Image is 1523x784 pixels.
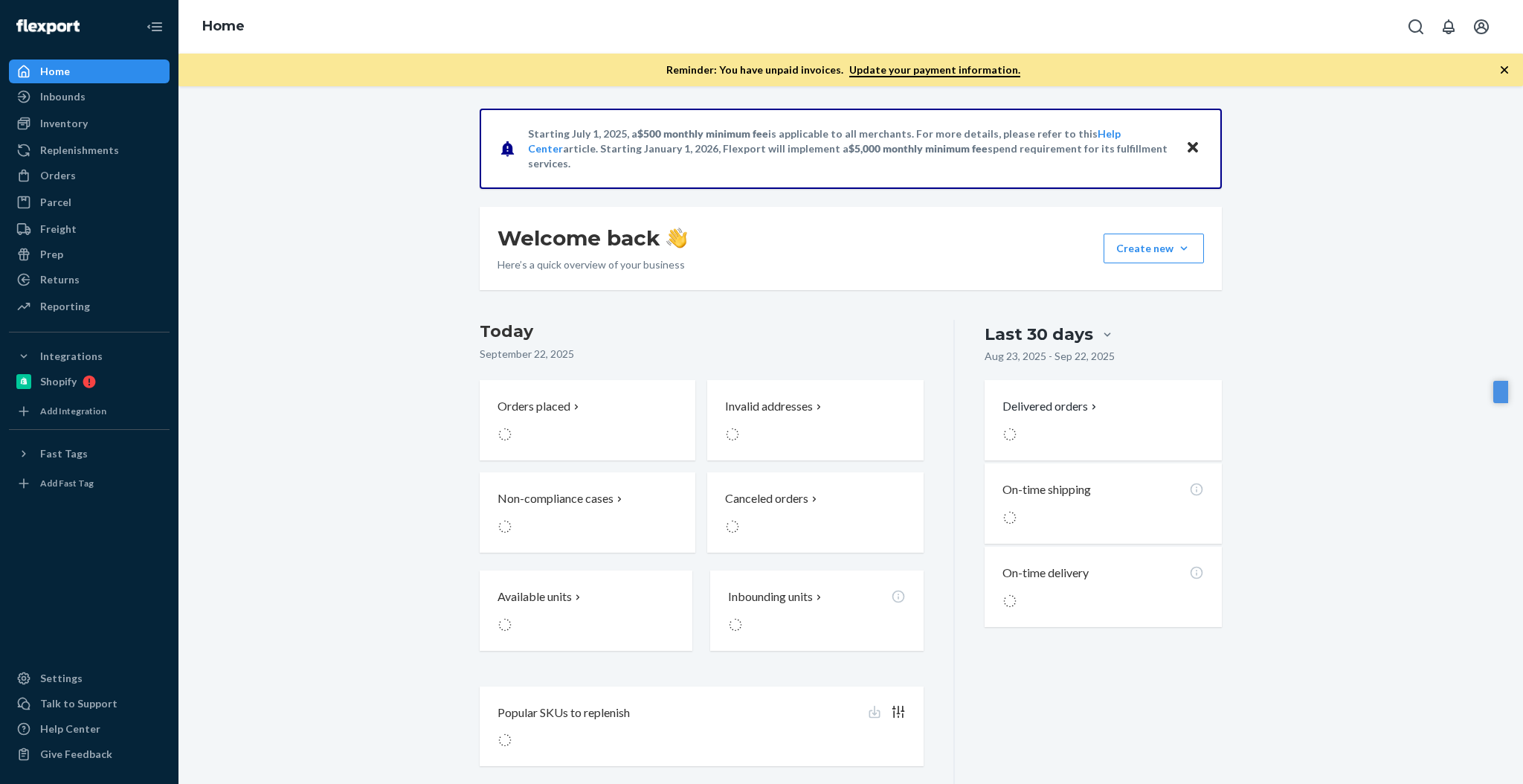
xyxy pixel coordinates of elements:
[498,398,570,415] p: Orders placed
[40,89,86,104] div: Inbounds
[9,268,170,292] a: Returns
[480,380,695,460] button: Orders placed
[9,138,170,162] a: Replenishments
[9,190,170,214] a: Parcel
[9,370,170,393] a: Shopify
[480,347,924,362] p: September 22, 2025
[9,472,170,495] a: Add Fast Tag
[16,19,80,34] img: Flexport logo
[140,12,170,42] button: Close Navigation
[40,272,80,287] div: Returns
[725,490,808,507] p: Canceled orders
[480,320,924,344] h3: Today
[1434,12,1464,42] button: Open notifications
[528,126,1171,171] p: Starting July 1, 2025, a is applicable to all merchants. For more details, please refer to this a...
[1104,234,1204,263] button: Create new
[498,257,687,272] p: Here’s a quick overview of your business
[9,666,170,690] a: Settings
[40,299,90,314] div: Reporting
[9,344,170,368] button: Integrations
[40,671,83,686] div: Settings
[9,217,170,241] a: Freight
[190,5,257,48] ol: breadcrumbs
[498,225,687,251] h1: Welcome back
[9,692,170,716] button: Talk to Support
[1002,398,1100,415] button: Delivered orders
[498,588,572,605] p: Available units
[40,722,100,736] div: Help Center
[9,60,170,83] a: Home
[40,349,103,364] div: Integrations
[849,142,988,155] span: $5,000 monthly minimum fee
[40,405,106,417] div: Add Integration
[1183,138,1202,159] button: Close
[9,295,170,318] a: Reporting
[637,127,768,140] span: $500 monthly minimum fee
[498,704,630,722] p: Popular SKUs to replenish
[666,62,1020,77] p: Reminder: You have unpaid invoices.
[40,446,88,461] div: Fast Tags
[40,747,112,762] div: Give Feedback
[40,374,77,389] div: Shopify
[40,222,77,237] div: Freight
[40,64,70,79] div: Home
[728,588,813,605] p: Inbounding units
[202,18,245,34] a: Home
[725,398,813,415] p: Invalid addresses
[666,228,687,248] img: hand-wave emoji
[985,349,1115,364] p: Aug 23, 2025 - Sep 22, 2025
[40,116,88,131] div: Inventory
[9,399,170,423] a: Add Integration
[498,490,614,507] p: Non-compliance cases
[480,571,692,651] button: Available units
[9,112,170,135] a: Inventory
[1401,12,1431,42] button: Open Search Box
[1002,565,1089,582] p: On-time delivery
[9,242,170,266] a: Prep
[40,696,117,711] div: Talk to Support
[849,63,1020,77] a: Update your payment information.
[9,717,170,741] a: Help Center
[985,323,1093,346] div: Last 30 days
[707,472,923,553] button: Canceled orders
[1002,481,1091,498] p: On-time shipping
[1466,12,1496,42] button: Open account menu
[40,143,119,158] div: Replenishments
[9,85,170,109] a: Inbounds
[9,742,170,766] button: Give Feedback
[710,571,923,651] button: Inbounding units
[40,168,76,183] div: Orders
[9,164,170,187] a: Orders
[707,380,923,460] button: Invalid addresses
[40,477,94,489] div: Add Fast Tag
[40,247,63,262] div: Prep
[40,195,71,210] div: Parcel
[9,442,170,466] button: Fast Tags
[480,472,695,553] button: Non-compliance cases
